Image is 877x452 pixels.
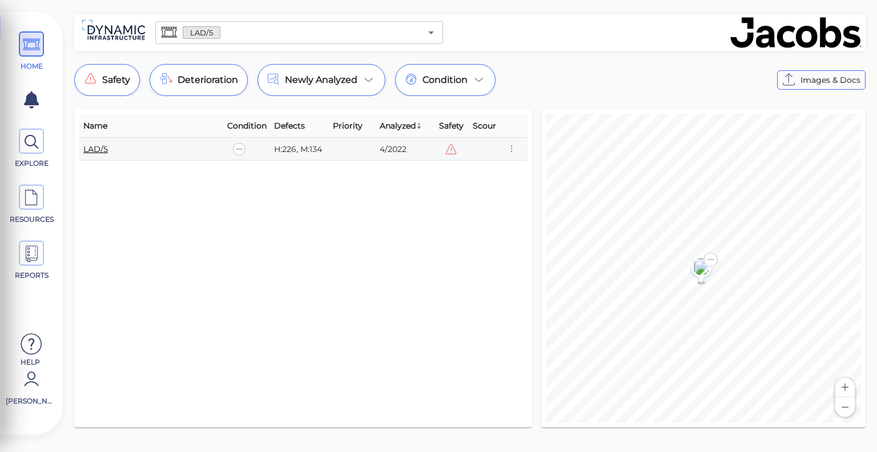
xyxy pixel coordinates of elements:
span: Priority [333,119,363,133]
button: Images & Docs [777,70,866,90]
span: Scour [473,119,496,133]
a: REPORTS [6,241,57,281]
span: Images & Docs [800,73,860,87]
span: Name [83,119,107,133]
span: Deterioration [178,73,238,87]
span: EXPLORE [7,158,56,169]
span: Condition [227,119,267,133]
iframe: Chat [828,401,868,443]
div: 4/2022 [380,143,430,155]
a: EXPLORE [6,129,57,169]
button: Open [423,25,439,41]
a: LAD/5 [83,144,108,154]
span: Help [6,357,54,366]
span: REPORTS [7,270,56,281]
span: Newly Analyzed [285,73,357,87]
a: RESOURCES [6,185,57,225]
span: [PERSON_NAME] [6,396,54,406]
button: Zoom in [835,378,855,397]
a: HOME [6,31,57,71]
span: Defects [274,119,305,133]
span: Safety [102,73,130,87]
span: Condition [423,73,468,87]
button: Zoom out [835,397,855,417]
span: Safety [439,119,464,133]
div: H:226, M:134 [274,143,324,155]
canvas: Map [546,114,861,423]
span: Analyzed [380,119,423,133]
img: sort_z_to_a [416,122,423,129]
span: RESOURCES [7,214,56,225]
span: HOME [7,61,56,71]
span: LAD/5 [183,27,220,38]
